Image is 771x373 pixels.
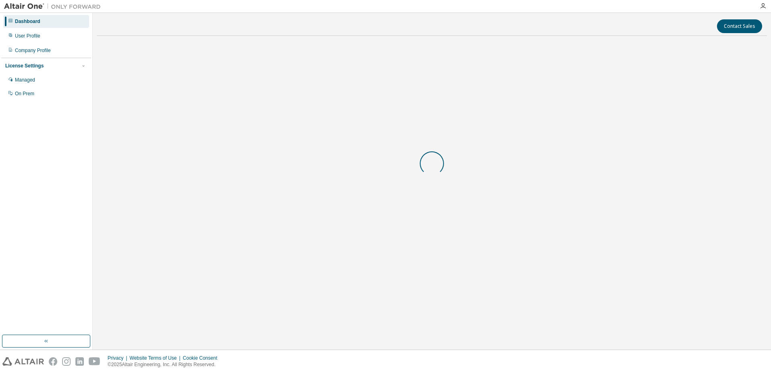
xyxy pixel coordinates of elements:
div: Cookie Consent [183,355,222,361]
div: Company Profile [15,47,51,54]
img: youtube.svg [89,357,100,366]
button: Contact Sales [717,19,762,33]
div: Dashboard [15,18,40,25]
div: On Prem [15,90,34,97]
div: Managed [15,77,35,83]
div: User Profile [15,33,40,39]
div: Privacy [108,355,129,361]
img: instagram.svg [62,357,71,366]
img: Altair One [4,2,105,10]
p: © 2025 Altair Engineering, Inc. All Rights Reserved. [108,361,222,368]
img: linkedin.svg [75,357,84,366]
div: Website Terms of Use [129,355,183,361]
div: License Settings [5,63,44,69]
img: facebook.svg [49,357,57,366]
img: altair_logo.svg [2,357,44,366]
